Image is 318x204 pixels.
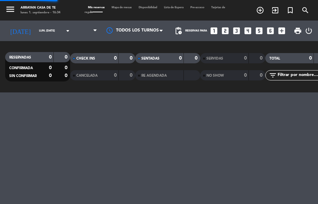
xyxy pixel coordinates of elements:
[76,57,95,60] span: CHECK INS
[185,29,207,33] span: Reservas para
[49,73,52,78] strong: 0
[49,65,52,70] strong: 0
[65,73,69,78] strong: 0
[161,6,187,9] span: Lista de Espera
[141,74,167,77] span: RE AGENDADA
[221,26,230,35] i: looks_two
[206,57,223,60] span: SERVIDAS
[195,56,199,61] strong: 0
[9,66,33,70] span: CONFIRMADA
[187,6,208,9] span: Pre-acceso
[65,55,69,60] strong: 0
[256,6,264,14] i: add_circle_outline
[9,56,31,59] span: RESERVADAS
[244,73,247,78] strong: 0
[49,55,52,60] strong: 0
[114,56,117,61] strong: 0
[305,21,313,41] div: LOG OUT
[269,71,277,79] i: filter_list
[255,26,264,35] i: looks_5
[301,6,309,14] i: search
[206,74,224,77] span: NO SHOW
[65,65,69,70] strong: 0
[179,56,182,61] strong: 0
[309,56,312,61] strong: 0
[9,74,37,78] span: SIN CONFIRMAR
[286,6,294,14] i: turned_in_not
[76,74,98,77] span: CANCELADA
[244,56,247,61] strong: 0
[294,27,302,35] span: print
[277,26,286,35] i: add_box
[260,73,264,78] strong: 0
[141,57,160,60] span: SENTADAS
[64,27,72,35] i: arrow_drop_down
[130,56,134,61] strong: 0
[271,6,279,14] i: exit_to_app
[85,6,108,9] span: Mis reservas
[108,6,135,9] span: Mapa de mesas
[305,27,313,35] i: power_settings_new
[243,26,252,35] i: looks_4
[5,4,15,14] i: menu
[130,73,134,78] strong: 0
[269,57,280,60] span: TOTAL
[114,73,117,78] strong: 0
[174,27,182,35] span: pending_actions
[266,26,275,35] i: looks_6
[5,24,36,38] i: [DATE]
[135,6,161,9] span: Disponibilidad
[232,26,241,35] i: looks_3
[21,5,60,10] div: Arrayan Casa de Te
[260,56,264,61] strong: 0
[209,26,218,35] i: looks_one
[21,10,60,15] div: lunes 1. septiembre - 16:34
[5,4,15,16] button: menu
